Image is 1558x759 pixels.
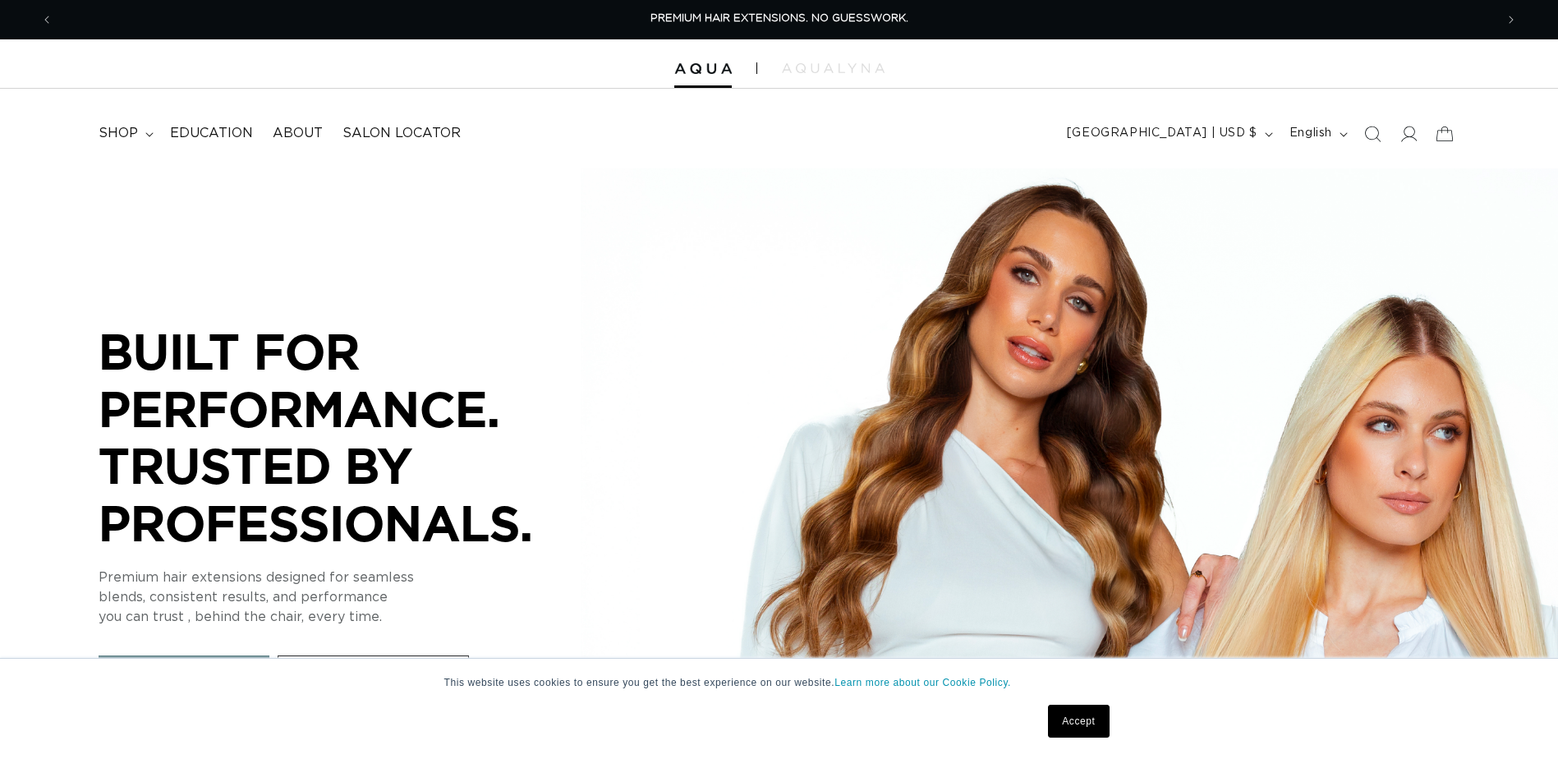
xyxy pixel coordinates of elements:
[160,115,263,152] a: Education
[99,125,138,142] span: shop
[1280,118,1354,149] button: English
[170,125,253,142] span: Education
[278,656,469,695] a: UNLOCK PRO ACCESS
[273,125,323,142] span: About
[1057,118,1280,149] button: [GEOGRAPHIC_DATA] | USD $
[1067,125,1257,142] span: [GEOGRAPHIC_DATA] | USD $
[1354,116,1390,152] summary: Search
[834,677,1011,688] a: Learn more about our Cookie Policy.
[1493,4,1529,35] button: Next announcement
[99,323,591,551] p: BUILT FOR PERFORMANCE. TRUSTED BY PROFESSIONALS.
[782,63,885,73] img: aqualyna.com
[333,115,471,152] a: Salon Locator
[99,656,269,695] a: SEE OUR SYSTEMS
[674,63,732,75] img: Aqua Hair Extensions
[650,13,908,24] span: PREMIUM HAIR EXTENSIONS. NO GUESSWORK.
[99,568,591,588] p: Premium hair extensions designed for seamless
[1289,125,1332,142] span: English
[1048,705,1109,738] a: Accept
[99,608,591,628] p: you can trust , behind the chair, every time.
[99,588,591,608] p: blends, consistent results, and performance
[263,115,333,152] a: About
[29,4,65,35] button: Previous announcement
[342,125,461,142] span: Salon Locator
[89,115,160,152] summary: shop
[444,675,1114,690] p: This website uses cookies to ensure you get the best experience on our website.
